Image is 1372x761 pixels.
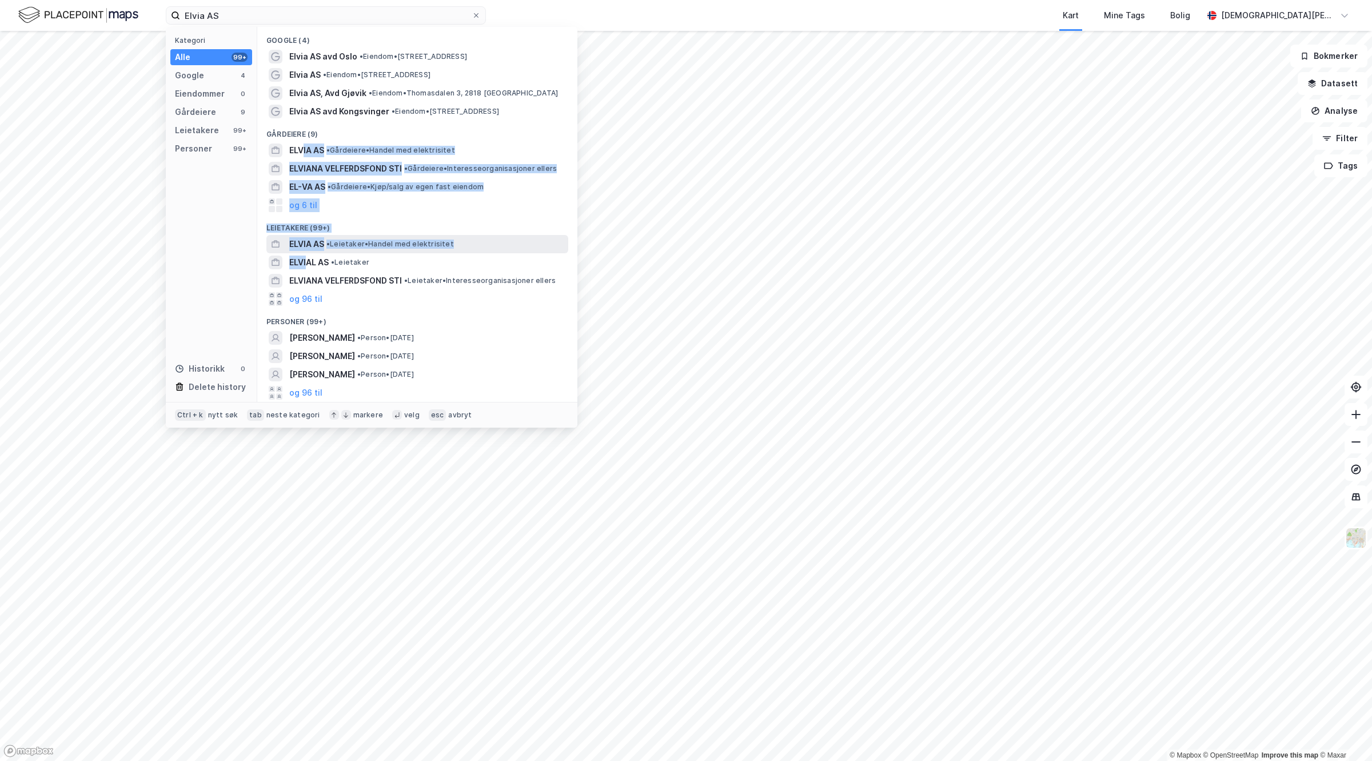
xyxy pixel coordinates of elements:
div: esc [429,409,446,421]
button: Datasett [1298,72,1367,95]
button: Tags [1314,154,1367,177]
div: avbryt [448,411,472,420]
div: Personer [175,142,212,156]
button: og 6 til [289,198,317,212]
div: Alle [175,50,190,64]
div: [DEMOGRAPHIC_DATA][PERSON_NAME] [1221,9,1335,22]
span: • [360,52,363,61]
iframe: Chat Widget [1315,706,1372,761]
div: Ctrl + k [175,409,206,421]
span: Eiendom • [STREET_ADDRESS] [392,107,499,116]
span: • [323,70,326,79]
div: Personer (99+) [257,308,577,329]
span: Person • [DATE] [357,352,414,361]
span: ELVIA AS [289,237,324,251]
div: 0 [238,364,248,373]
span: ELVIANA VELFERDSFOND STI [289,162,402,176]
span: ELVIANA VELFERDSFOND STI [289,274,402,288]
span: [PERSON_NAME] [289,331,355,345]
span: EL-VA AS [289,180,325,194]
div: Kategori [175,36,252,45]
button: Bokmerker [1290,45,1367,67]
div: Leietakere (99+) [257,214,577,235]
span: • [326,240,330,248]
span: Eiendom • [STREET_ADDRESS] [323,70,430,79]
span: Gårdeiere • Kjøp/salg av egen fast eiendom [328,182,484,192]
span: • [328,182,331,191]
span: • [392,107,395,115]
button: og 96 til [289,386,322,400]
a: Mapbox homepage [3,744,54,758]
a: OpenStreetMap [1203,751,1259,759]
div: Kart [1063,9,1079,22]
div: 4 [238,71,248,80]
a: Mapbox [1170,751,1201,759]
span: • [331,258,334,266]
div: Historikk [175,362,225,376]
div: neste kategori [266,411,320,420]
div: Google (4) [257,27,577,47]
span: Eiendom • [STREET_ADDRESS] [360,52,467,61]
img: Z [1345,527,1367,549]
div: Bolig [1170,9,1190,22]
span: • [357,370,361,378]
span: • [357,352,361,360]
span: • [326,146,330,154]
button: Analyse [1301,99,1367,122]
div: 99+ [232,144,248,153]
div: markere [353,411,383,420]
span: Person • [DATE] [357,370,414,379]
span: Gårdeiere • Interesseorganisasjoner ellers [404,164,557,173]
span: Leietaker [331,258,369,267]
div: nytt søk [208,411,238,420]
a: Improve this map [1262,751,1318,759]
span: Elvia AS [289,68,321,82]
button: Filter [1313,127,1367,150]
span: Leietaker • Interesseorganisasjoner ellers [404,276,556,285]
span: [PERSON_NAME] [289,349,355,363]
span: Gårdeiere • Handel med elektrisitet [326,146,455,155]
span: [PERSON_NAME] [289,368,355,381]
div: Mine Tags [1104,9,1145,22]
span: Eiendom • Thomasdalen 3, 2818 [GEOGRAPHIC_DATA] [369,89,558,98]
div: Eiendommer [175,87,225,101]
div: Gårdeiere [175,105,216,119]
span: • [404,276,408,285]
img: logo.f888ab2527a4732fd821a326f86c7f29.svg [18,5,138,25]
div: 9 [238,107,248,117]
span: • [357,333,361,342]
div: velg [404,411,420,420]
span: ELVIAL AS [289,256,329,269]
span: Elvia AS avd Kongsvinger [289,105,389,118]
div: Gårdeiere (9) [257,121,577,141]
span: • [369,89,372,97]
span: Leietaker • Handel med elektrisitet [326,240,454,249]
div: tab [247,409,264,421]
span: Elvia AS, Avd Gjøvik [289,86,366,100]
div: 0 [238,89,248,98]
div: 99+ [232,126,248,135]
input: Søk på adresse, matrikkel, gårdeiere, leietakere eller personer [180,7,472,24]
span: ELVIA AS [289,144,324,157]
span: Elvia AS avd Oslo [289,50,357,63]
div: 99+ [232,53,248,62]
div: Delete history [189,380,246,394]
div: Google [175,69,204,82]
div: Leietakere [175,123,219,137]
span: • [404,164,408,173]
span: Person • [DATE] [357,333,414,342]
button: og 96 til [289,292,322,306]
